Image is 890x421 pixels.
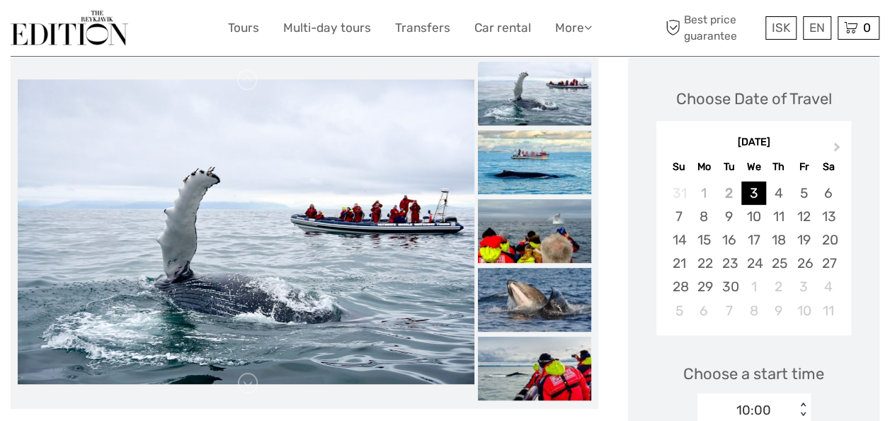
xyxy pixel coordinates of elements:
[662,12,762,43] span: Best price guarantee
[816,157,840,176] div: Sa
[20,25,160,36] p: We're away right now. Please check back later!
[736,401,771,420] div: 10:00
[717,157,741,176] div: Tu
[741,228,766,252] div: Choose Wednesday, September 17th, 2025
[797,403,809,417] div: < >
[791,252,816,275] div: Choose Friday, September 26th, 2025
[816,252,840,275] div: Choose Saturday, September 27th, 2025
[666,205,691,228] div: Choose Sunday, September 7th, 2025
[666,275,691,298] div: Choose Sunday, September 28th, 2025
[692,252,717,275] div: Choose Monday, September 22nd, 2025
[766,181,791,205] div: Choose Thursday, September 4th, 2025
[766,275,791,298] div: Choose Thursday, October 2nd, 2025
[692,157,717,176] div: Mo
[478,268,591,332] img: 7b4796d6c314434886855e7051acfe5f_slider_thumbnail.jpg
[772,21,790,35] span: ISK
[766,228,791,252] div: Choose Thursday, September 18th, 2025
[666,252,691,275] div: Choose Sunday, September 21st, 2025
[827,139,850,162] button: Next Month
[791,157,816,176] div: Fr
[18,79,474,384] img: ec843d789aee40af9e3f27dec1f63131_main_slider.jpeg
[683,363,824,385] span: Choose a start time
[766,205,791,228] div: Choose Thursday, September 11th, 2025
[228,18,259,38] a: Tours
[692,228,717,252] div: Choose Monday, September 15th, 2025
[717,228,741,252] div: Choose Tuesday, September 16th, 2025
[656,135,851,150] div: [DATE]
[766,157,791,176] div: Th
[741,205,766,228] div: Choose Wednesday, September 10th, 2025
[717,252,741,275] div: Choose Tuesday, September 23rd, 2025
[816,275,840,298] div: Choose Saturday, October 4th, 2025
[692,299,717,322] div: Choose Monday, October 6th, 2025
[791,205,816,228] div: Choose Friday, September 12th, 2025
[555,18,592,38] a: More
[766,299,791,322] div: Choose Thursday, October 9th, 2025
[861,21,873,35] span: 0
[791,299,816,322] div: Choose Friday, October 10th, 2025
[717,181,741,205] div: Not available Tuesday, September 2nd, 2025
[474,18,531,38] a: Car rental
[692,205,717,228] div: Choose Monday, September 8th, 2025
[717,299,741,322] div: Choose Tuesday, October 7th, 2025
[478,62,591,125] img: ec843d789aee40af9e3f27dec1f63131_slider_thumbnail.jpeg
[791,275,816,298] div: Choose Friday, October 3rd, 2025
[666,157,691,176] div: Su
[661,181,846,322] div: month 2025-09
[791,181,816,205] div: Choose Friday, September 5th, 2025
[478,199,591,263] img: 68f351c7f3c6488faf19b99df839f6e0_slider_thumbnail.jpg
[692,181,717,205] div: Not available Monday, September 1st, 2025
[692,275,717,298] div: Choose Monday, September 29th, 2025
[283,18,371,38] a: Multi-day tours
[11,11,128,45] img: The Reykjavík Edition
[676,88,832,110] div: Choose Date of Travel
[717,205,741,228] div: Choose Tuesday, September 9th, 2025
[741,252,766,275] div: Choose Wednesday, September 24th, 2025
[791,228,816,252] div: Choose Friday, September 19th, 2025
[666,228,691,252] div: Choose Sunday, September 14th, 2025
[395,18,450,38] a: Transfers
[816,228,840,252] div: Choose Saturday, September 20th, 2025
[816,205,840,228] div: Choose Saturday, September 13th, 2025
[816,181,840,205] div: Choose Saturday, September 6th, 2025
[741,157,766,176] div: We
[816,299,840,322] div: Choose Saturday, October 11th, 2025
[803,16,831,40] div: EN
[741,275,766,298] div: Choose Wednesday, October 1st, 2025
[666,181,691,205] div: Not available Sunday, August 31st, 2025
[478,337,591,400] img: 42f0110380074dad8953fc61abd475c6_slider_thumbnail.jpg
[766,252,791,275] div: Choose Thursday, September 25th, 2025
[666,299,691,322] div: Choose Sunday, October 5th, 2025
[163,22,180,39] button: Open LiveChat chat widget
[478,130,591,194] img: 798bb5171d454173978ff59278a2c9d6_slider_thumbnail.jpeg
[741,181,766,205] div: Choose Wednesday, September 3rd, 2025
[741,299,766,322] div: Choose Wednesday, October 8th, 2025
[717,275,741,298] div: Choose Tuesday, September 30th, 2025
